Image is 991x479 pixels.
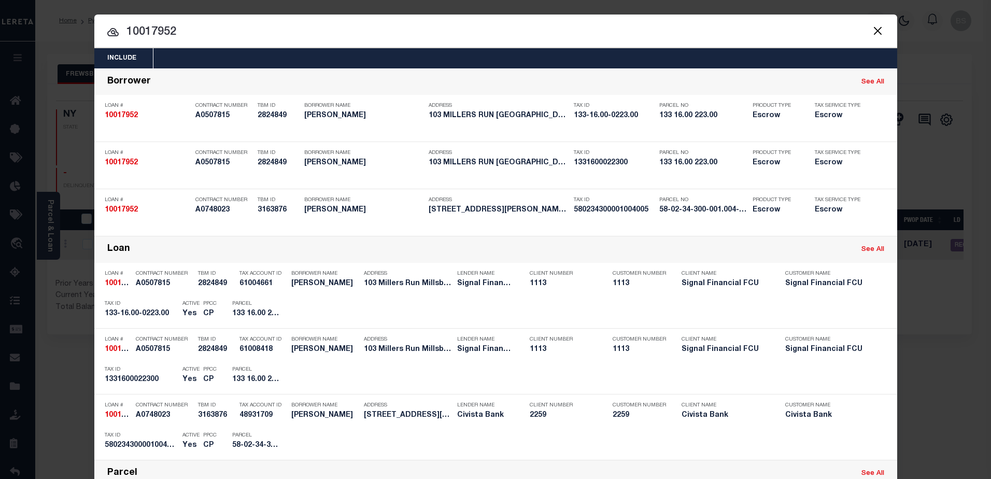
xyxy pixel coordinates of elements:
h5: 61004661 [239,279,286,288]
p: Client Number [530,336,597,343]
h5: JEFFREY STEVENSON [291,345,359,354]
h5: 103 MILLERS RUN MILLSBORO DE 19... [429,111,569,120]
strong: 10017952 [105,112,138,119]
p: Customer Number [613,271,666,277]
h5: 10017952 [105,411,131,420]
input: Start typing... [94,23,897,41]
p: Tax Account ID [239,271,286,277]
h5: 10017952 [105,345,131,354]
p: Loan # [105,197,190,203]
h5: Yes [182,375,198,384]
p: Lender Name [457,402,514,408]
p: Tax ID [574,197,654,203]
h5: Signal Financial FCU [682,279,770,288]
p: Address [429,103,569,109]
h5: JEFFREY STEVENSON [291,279,359,288]
p: Address [364,271,452,277]
h5: 2824849 [258,111,299,120]
p: Borrower Name [304,197,423,203]
h5: 133 16.00 223.00 [232,375,279,384]
h5: CP [203,375,217,384]
p: Client Number [530,271,597,277]
p: Loan # [105,150,190,156]
p: Customer Name [785,271,873,277]
p: Contract Number [195,197,252,203]
p: Lender Name [457,271,514,277]
p: Borrower Name [291,271,359,277]
p: PPCC [203,432,217,439]
h5: Signal Financial FCU [785,279,873,288]
p: Tax Service Type [815,197,867,203]
p: Parcel [232,367,279,373]
h5: 133-16.00-0223.00 [574,111,654,120]
h5: 133 16.00 223.00 [659,111,747,120]
h5: 133 16.00 223.00 [659,159,747,167]
p: TBM ID [258,150,299,156]
h5: 1113 [613,345,664,354]
p: Borrower Name [304,150,423,156]
p: Address [364,336,452,343]
h5: 103 MILLERS RUN MILLSBORO DE 19... [429,159,569,167]
p: Address [429,150,569,156]
h5: Signal Financial FCU [785,345,873,354]
h5: 10017952 [105,279,131,288]
p: PPCC [203,301,217,307]
h5: 103 Millers Run Millsboro DE 19966 [364,279,452,288]
button: Include [94,48,149,68]
p: Address [364,402,452,408]
p: Contract Number [136,271,193,277]
p: Borrower Name [304,103,423,109]
p: Product Type [753,150,799,156]
p: Client Name [682,271,770,277]
p: Borrower Name [291,402,359,408]
p: Tax ID [105,367,177,373]
p: Customer Number [613,336,666,343]
h5: KENNETH AYERS [291,411,359,420]
h5: 2259 [613,411,664,420]
h5: 58-02-34-300-001.004-005 [232,441,279,450]
h5: 3163876 [198,411,234,420]
p: Client Number [530,402,597,408]
h5: 580234300001004005 [574,206,654,215]
h5: A0748023 [136,411,193,420]
h5: Civista Bank [457,411,514,420]
h5: Kenneth W Ayers [304,206,423,215]
h5: Jeffrey Stevenson [304,159,423,167]
p: Loan # [105,402,131,408]
h5: Escrow [753,206,799,215]
h5: 1113 [613,279,664,288]
p: Loan # [105,103,190,109]
h5: Civista Bank [785,411,873,420]
p: Tax Service Type [815,103,867,109]
h5: Yes [182,309,198,318]
a: See All [861,470,884,477]
p: PPCC [203,367,217,373]
h5: 10017952 [105,111,190,120]
p: Contract Number [136,402,193,408]
p: Customer Number [613,402,666,408]
h5: 133-16.00-0223.00 [105,309,177,318]
h5: 48931709 [239,411,286,420]
p: TBM ID [258,197,299,203]
h5: Signal Financial FCU [457,345,514,354]
p: Contract Number [195,150,252,156]
p: TBM ID [198,271,234,277]
h5: 1331600022300 [574,159,654,167]
strong: 10017952 [105,159,138,166]
p: Parcel No [659,150,747,156]
h5: A0507815 [136,345,193,354]
p: Lender Name [457,336,514,343]
h5: Escrow [815,206,867,215]
h5: 103 Millers Run Millsboro DE 19966 [364,345,452,354]
h5: A0748023 [195,206,252,215]
p: Client Name [682,336,770,343]
h5: CP [203,309,217,318]
p: Active [182,432,200,439]
p: Loan # [105,336,131,343]
h5: 580234300001004005 [105,441,177,450]
p: Product Type [753,197,799,203]
p: Customer Name [785,402,873,408]
p: Active [182,301,200,307]
p: Contract Number [195,103,252,109]
p: Tax Account ID [239,336,286,343]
